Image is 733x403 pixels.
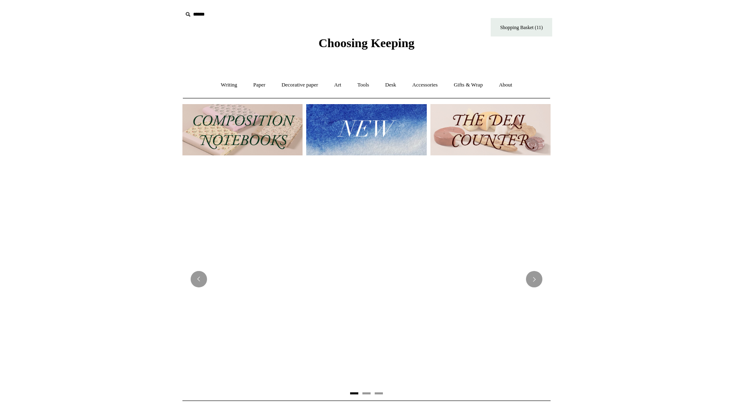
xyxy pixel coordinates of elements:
[375,392,383,394] button: Page 3
[182,164,551,395] img: 20250131 INSIDE OF THE SHOP.jpg__PID:b9484a69-a10a-4bde-9e8d-1408d3d5e6ad
[491,18,552,36] a: Shopping Basket (11)
[246,74,273,96] a: Paper
[327,74,348,96] a: Art
[350,392,358,394] button: Page 1
[378,74,404,96] a: Desk
[274,74,326,96] a: Decorative paper
[350,74,377,96] a: Tools
[492,74,520,96] a: About
[405,74,445,96] a: Accessories
[362,392,371,394] button: Page 2
[182,104,303,155] img: 202302 Composition ledgers.jpg__PID:69722ee6-fa44-49dd-a067-31375e5d54ec
[306,104,426,155] img: New.jpg__PID:f73bdf93-380a-4a35-bcfe-7823039498e1
[430,104,551,155] img: The Deli Counter
[191,271,207,287] button: Previous
[526,271,542,287] button: Next
[214,74,245,96] a: Writing
[446,74,490,96] a: Gifts & Wrap
[319,43,414,48] a: Choosing Keeping
[319,36,414,50] span: Choosing Keeping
